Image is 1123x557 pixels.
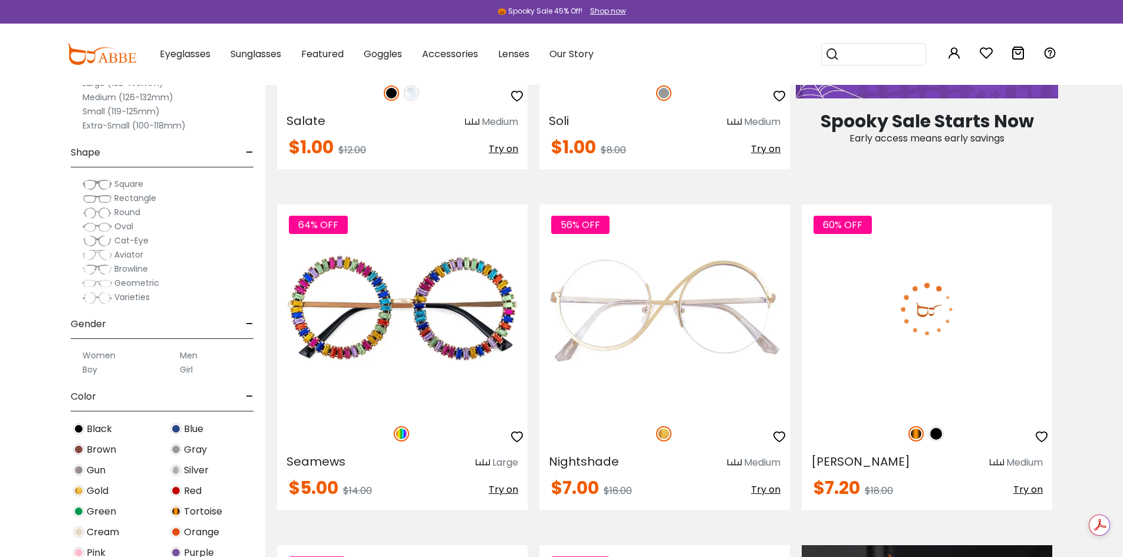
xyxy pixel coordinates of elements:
[727,459,742,467] img: size ruler
[476,459,490,467] img: size ruler
[1013,479,1043,500] button: Try on
[83,348,116,362] label: Women
[744,115,780,129] div: Medium
[87,505,116,519] span: Green
[83,362,97,377] label: Boy
[73,506,84,517] img: Green
[928,426,944,441] img: Black
[301,47,344,61] span: Featured
[160,47,210,61] span: Eyeglasses
[482,115,518,129] div: Medium
[908,426,924,441] img: Tortoise
[498,6,582,17] div: 🎃 Spooky Sale 45% Off!
[67,44,136,65] img: abbeglasses.com
[114,277,159,289] span: Geometric
[87,443,116,457] span: Brown
[802,205,1052,413] img: Tortoise Callie - Combination ,Universal Bridge Fit
[73,526,84,538] img: Cream
[83,263,112,275] img: Browline.png
[71,139,100,167] span: Shape
[83,193,112,205] img: Rectangle.png
[114,291,150,303] span: Varieties
[489,139,518,160] button: Try on
[289,475,338,500] span: $5.00
[364,47,402,61] span: Goggles
[184,505,222,519] span: Tortoise
[170,506,182,517] img: Tortoise
[180,362,193,377] label: Girl
[601,143,626,157] span: $8.00
[814,475,860,500] span: $7.20
[404,85,419,101] img: Clear
[656,426,671,441] img: Gold
[170,444,182,455] img: Gray
[83,118,186,133] label: Extra-Small (100-118mm)
[549,47,594,61] span: Our Story
[184,463,209,477] span: Silver
[1013,483,1043,496] span: Try on
[83,90,173,104] label: Medium (126-132mm)
[73,464,84,476] img: Gun
[656,85,671,101] img: Gray
[114,192,156,204] span: Rectangle
[551,134,596,160] span: $1.00
[590,6,626,17] div: Shop now
[489,479,518,500] button: Try on
[489,483,518,496] span: Try on
[751,139,780,160] button: Try on
[83,278,112,289] img: Geometric.png
[83,249,112,261] img: Aviator.png
[1006,456,1043,470] div: Medium
[83,104,160,118] label: Small (119-125mm)
[492,456,518,470] div: Large
[277,205,528,413] img: Multicolor Seamews - Plastic ,Universal Bridge Fit
[498,47,529,61] span: Lenses
[821,108,1034,134] span: Spooky Sale Starts Now
[549,113,569,129] span: Soli
[814,216,872,234] span: 60% OFF
[114,235,149,246] span: Cat-Eye
[744,456,780,470] div: Medium
[849,131,1005,145] span: Early access means early savings
[604,484,632,497] span: $16.00
[584,6,626,16] a: Shop now
[87,463,106,477] span: Gun
[170,464,182,476] img: Silver
[114,263,148,275] span: Browline
[539,205,790,413] a: Gold Nightshade - Metal ,Adjust Nose Pads
[246,383,253,411] span: -
[289,134,334,160] span: $1.00
[71,310,106,338] span: Gender
[551,475,599,500] span: $7.00
[990,459,1004,467] img: size ruler
[286,453,345,470] span: Seamews
[73,444,84,455] img: Brown
[83,221,112,233] img: Oval.png
[170,526,182,538] img: Orange
[489,142,518,156] span: Try on
[865,484,893,497] span: $18.00
[73,423,84,434] img: Black
[184,484,202,498] span: Red
[170,485,182,496] img: Red
[114,220,133,232] span: Oval
[246,310,253,338] span: -
[751,483,780,496] span: Try on
[751,479,780,500] button: Try on
[87,484,108,498] span: Gold
[246,139,253,167] span: -
[811,453,910,470] span: [PERSON_NAME]
[394,426,409,441] img: Multicolor
[230,47,281,61] span: Sunglasses
[73,485,84,496] img: Gold
[83,292,112,304] img: Varieties.png
[751,142,780,156] span: Try on
[465,118,479,127] img: size ruler
[83,179,112,190] img: Square.png
[114,178,143,190] span: Square
[422,47,478,61] span: Accessories
[551,216,610,234] span: 56% OFF
[184,422,203,436] span: Blue
[180,348,197,362] label: Men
